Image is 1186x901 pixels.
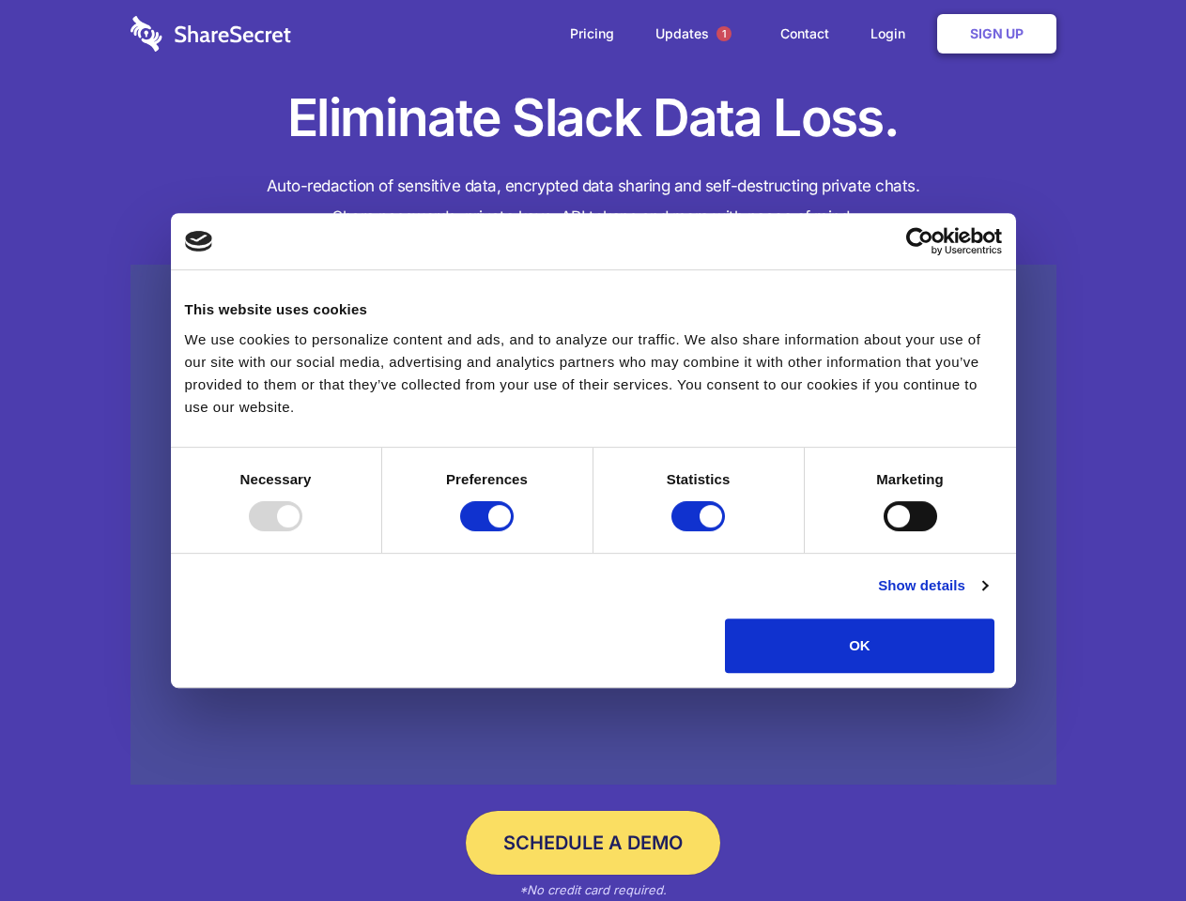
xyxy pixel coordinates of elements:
h1: Eliminate Slack Data Loss. [131,84,1056,152]
button: OK [725,618,994,673]
a: Sign Up [937,14,1056,53]
strong: Marketing [876,471,944,487]
div: This website uses cookies [185,298,1002,321]
strong: Preferences [446,471,528,487]
img: logo [185,231,213,252]
a: Login [852,5,933,63]
a: Pricing [551,5,633,63]
a: Schedule a Demo [466,811,720,875]
span: 1 [716,26,732,41]
img: logo-wordmark-white-trans-d4663122ce5f474addd5e946df7df03e33cb6a1c49d2221995e7729f52c070b2.svg [131,16,291,52]
a: Usercentrics Cookiebot - opens in a new window [838,227,1002,255]
strong: Necessary [240,471,312,487]
a: Show details [878,574,987,597]
a: Contact [762,5,848,63]
em: *No credit card required. [519,882,667,897]
h4: Auto-redaction of sensitive data, encrypted data sharing and self-destructing private chats. Shar... [131,171,1056,233]
a: Wistia video thumbnail [131,265,1056,786]
div: We use cookies to personalize content and ads, and to analyze our traffic. We also share informat... [185,328,1002,419]
strong: Statistics [667,471,731,487]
